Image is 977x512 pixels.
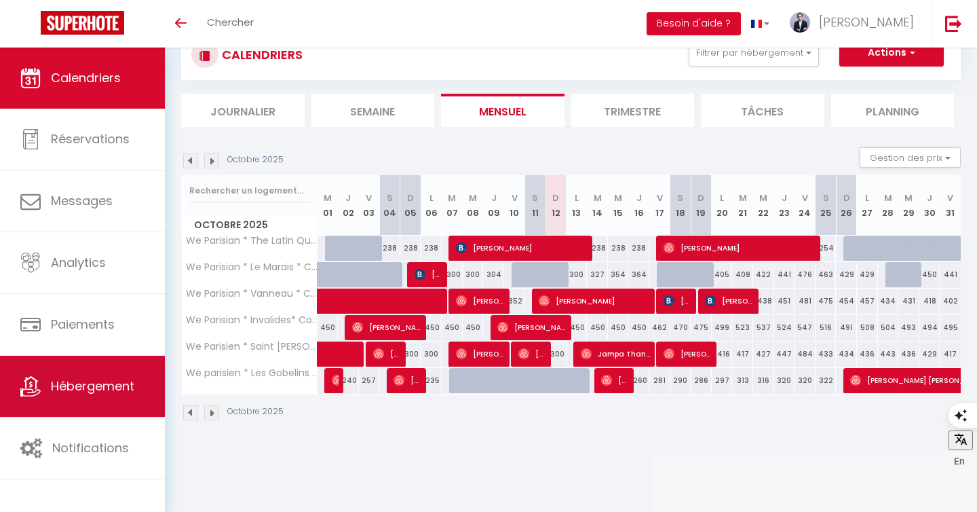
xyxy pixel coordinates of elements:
[664,235,818,261] span: [PERSON_NAME]
[816,368,837,393] div: 322
[712,175,733,236] th: 20
[504,175,525,236] th: 10
[421,342,442,367] div: 300
[628,368,649,393] div: 260
[878,175,899,236] th: 28
[575,191,579,204] abbr: L
[860,147,961,168] button: Gestion des prix
[442,175,463,236] th: 07
[940,175,961,236] th: 31
[338,368,359,393] div: 240
[712,342,733,367] div: 416
[567,262,588,287] div: 300
[608,315,629,340] div: 450
[857,342,878,367] div: 436
[816,289,837,314] div: 475
[51,316,115,333] span: Paiements
[712,368,733,393] div: 297
[790,12,810,33] img: ...
[429,191,434,204] abbr: L
[184,342,320,352] span: We Parisien * Saint [PERSON_NAME] * Cozy Home
[919,175,940,236] th: 30
[218,39,303,70] h3: CALENDRIERS
[571,94,695,127] li: Trimestre
[581,341,651,367] span: Jampa Thanuppa
[898,342,919,367] div: 436
[608,262,629,287] div: 354
[753,342,774,367] div: 427
[774,315,795,340] div: 524
[469,191,477,204] abbr: M
[421,315,442,340] div: 450
[628,262,649,287] div: 364
[836,342,857,367] div: 434
[51,254,106,271] span: Analytics
[448,191,456,204] abbr: M
[774,262,795,287] div: 441
[794,368,816,393] div: 320
[927,191,932,204] abbr: J
[649,315,670,340] div: 462
[456,235,589,261] span: [PERSON_NAME]
[670,368,691,393] div: 290
[919,342,940,367] div: 429
[649,368,670,393] div: 281
[691,368,712,393] div: 286
[647,12,741,35] button: Besoin d'aide ?
[545,175,567,236] th: 12
[664,288,691,314] span: [PERSON_NAME]
[753,315,774,340] div: 537
[940,289,961,314] div: 402
[739,191,747,204] abbr: M
[628,315,649,340] div: 450
[732,368,753,393] div: 313
[181,94,305,127] li: Journalier
[387,191,393,204] abbr: S
[732,262,753,287] div: 408
[614,191,622,204] abbr: M
[628,175,649,236] th: 16
[947,191,953,204] abbr: V
[51,130,130,147] span: Réservations
[843,191,850,204] abbr: D
[394,367,421,393] span: [PERSON_NAME]
[794,342,816,367] div: 484
[689,39,819,67] button: Filtrer par hébergement
[184,262,320,272] span: We Parisian * Le Marais * Cozy Home
[857,315,878,340] div: 508
[227,153,284,166] p: Octobre 2025
[774,289,795,314] div: 451
[552,191,559,204] abbr: D
[227,405,284,418] p: Octobre 2025
[463,262,484,287] div: 300
[594,191,602,204] abbr: M
[732,315,753,340] div: 523
[456,288,505,314] span: [PERSON_NAME]
[878,289,899,314] div: 434
[52,439,129,456] span: Notifications
[421,368,442,393] div: 235
[732,175,753,236] th: 21
[759,191,767,204] abbr: M
[608,236,629,261] div: 238
[839,39,944,67] button: Actions
[400,236,421,261] div: 238
[712,262,733,287] div: 405
[345,191,351,204] abbr: J
[421,236,442,261] div: 238
[705,288,754,314] span: [PERSON_NAME]
[664,341,712,367] span: [PERSON_NAME]
[463,175,484,236] th: 08
[940,342,961,367] div: 417
[857,289,878,314] div: 457
[483,175,504,236] th: 09
[318,175,339,236] th: 01
[670,315,691,340] div: 470
[51,378,134,395] span: Hébergement
[857,175,878,236] th: 27
[836,289,857,314] div: 454
[311,94,435,127] li: Semaine
[400,342,421,367] div: 300
[338,175,359,236] th: 02
[794,175,816,236] th: 24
